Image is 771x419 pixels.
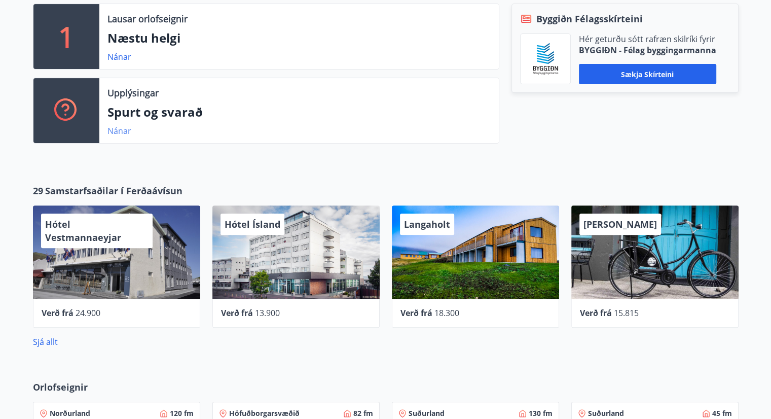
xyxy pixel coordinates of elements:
span: Orlofseignir [33,380,88,394]
p: 1 [58,17,75,56]
span: Suðurland [588,408,624,418]
span: Norðurland [50,408,90,418]
span: 18.300 [434,307,459,319]
span: Verð frá [42,307,74,319]
p: Næstu helgi [107,29,491,47]
span: Höfuðborgarsvæðið [229,408,300,418]
span: 29 [33,184,43,197]
span: Verð frá [580,307,612,319]
span: Verð frá [221,307,253,319]
span: Samstarfsaðilar í Ferðaávísun [45,184,182,197]
span: 130 fm [529,408,553,418]
span: 24.900 [76,307,100,319]
a: Nánar [107,51,131,62]
span: 120 fm [170,408,194,418]
span: Hótel Vestmannaeyjar [45,218,121,243]
span: 82 fm [353,408,373,418]
p: Lausar orlofseignir [107,12,188,25]
span: Verð frá [400,307,432,319]
a: Nánar [107,125,131,136]
span: Suðurland [409,408,445,418]
button: Sækja skírteini [579,64,716,84]
a: Sjá allt [33,336,58,347]
span: 45 fm [712,408,732,418]
p: BYGGIÐN - Félag byggingarmanna [579,45,716,56]
span: 13.900 [255,307,280,319]
img: BKlGVmlTW1Qrz68WFGMFQUcXHWdQd7yePWMkvn3i.png [528,42,563,76]
span: Byggiðn Félagsskírteini [536,12,643,25]
span: Langaholt [404,218,450,230]
p: Spurt og svarað [107,103,491,121]
p: Upplýsingar [107,86,159,99]
span: 15.815 [614,307,639,319]
span: [PERSON_NAME] [583,218,657,230]
span: Hótel Ísland [225,218,280,230]
p: Hér geturðu sótt rafræn skilríki fyrir [579,33,716,45]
